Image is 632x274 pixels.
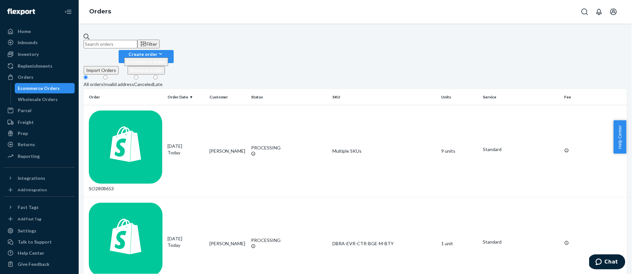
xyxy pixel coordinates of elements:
[84,66,119,75] button: Import Orders
[4,186,75,194] a: Add Integration
[168,242,204,248] p: Today
[4,248,75,258] a: Help Center
[578,5,591,18] button: Open Search Box
[103,81,134,88] div: Invalid address
[4,49,75,60] a: Inventory
[165,89,207,105] th: Order Date
[4,61,75,71] a: Replenishments
[18,130,28,137] div: Prep
[248,89,330,105] th: Status
[251,237,327,244] div: PROCESSING
[483,146,559,153] p: Standard
[15,83,75,94] a: Ecommerce Orders
[4,128,75,139] a: Prep
[84,89,165,105] th: Order
[89,8,111,15] a: Orders
[18,239,52,245] div: Talk to Support
[84,75,88,79] input: All orders
[84,81,103,88] div: All orders
[7,9,35,15] img: Flexport logo
[18,250,44,256] div: Help Center
[209,94,246,100] div: Customer
[18,175,45,181] div: Integrations
[18,74,33,80] div: Orders
[84,2,116,21] ol: breadcrumbs
[207,105,248,197] td: [PERSON_NAME]
[15,94,75,105] a: Wholesale Orders
[18,28,31,35] div: Home
[153,81,163,88] div: Late
[480,89,562,105] th: Service
[439,89,480,105] th: Units
[589,254,625,271] iframe: Opens a widget where you can chat to one of our agents
[439,105,480,197] td: 9 units
[119,50,174,63] button: Create orderEcommerce orderRemoval order
[128,66,165,75] button: Removal order
[62,5,75,18] button: Close Navigation
[614,120,626,154] button: Help Center
[168,143,204,156] div: [DATE]
[18,187,47,193] div: Add Integration
[18,228,36,234] div: Settings
[4,105,75,116] a: Parcel
[103,75,108,79] input: Invalid address
[124,58,168,66] button: Ecommerce order
[124,51,168,58] div: Create order
[18,63,52,69] div: Replenishments
[4,117,75,128] a: Freight
[134,75,138,79] input: Canceled
[84,40,137,48] input: Search orders
[330,105,439,197] td: Multiple SKUs
[4,237,75,247] button: Talk to Support
[18,96,58,103] div: Wholesale Orders
[4,139,75,150] a: Returns
[18,107,31,114] div: Parcel
[18,119,34,126] div: Freight
[330,89,439,105] th: SKU
[4,26,75,37] a: Home
[4,259,75,269] button: Give Feedback
[18,85,60,92] div: Ecommerce Orders
[18,216,41,222] div: Add Fast Tag
[134,81,153,88] div: Canceled
[4,37,75,48] a: Inbounds
[562,89,627,105] th: Fee
[4,215,75,223] a: Add Fast Tag
[18,204,39,211] div: Fast Tags
[18,51,39,58] div: Inventory
[168,149,204,156] p: Today
[607,5,620,18] button: Open account menu
[4,202,75,213] button: Fast Tags
[153,75,158,79] input: Late
[130,67,162,73] span: Removal order
[4,173,75,183] button: Integrations
[4,151,75,162] a: Reporting
[251,145,327,151] div: PROCESSING
[4,72,75,82] a: Orders
[137,40,160,48] button: Filter
[483,239,559,245] p: Standard
[127,59,166,64] span: Ecommerce order
[18,261,49,267] div: Give Feedback
[18,153,40,160] div: Reporting
[333,240,436,247] div: DBRA-EVR-CTR-BGE-M-BTY
[168,235,204,248] div: [DATE]
[4,226,75,236] a: Settings
[140,41,157,47] div: Filter
[18,141,35,148] div: Returns
[89,111,163,192] div: SO2808653
[18,39,38,46] div: Inbounds
[593,5,606,18] button: Open notifications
